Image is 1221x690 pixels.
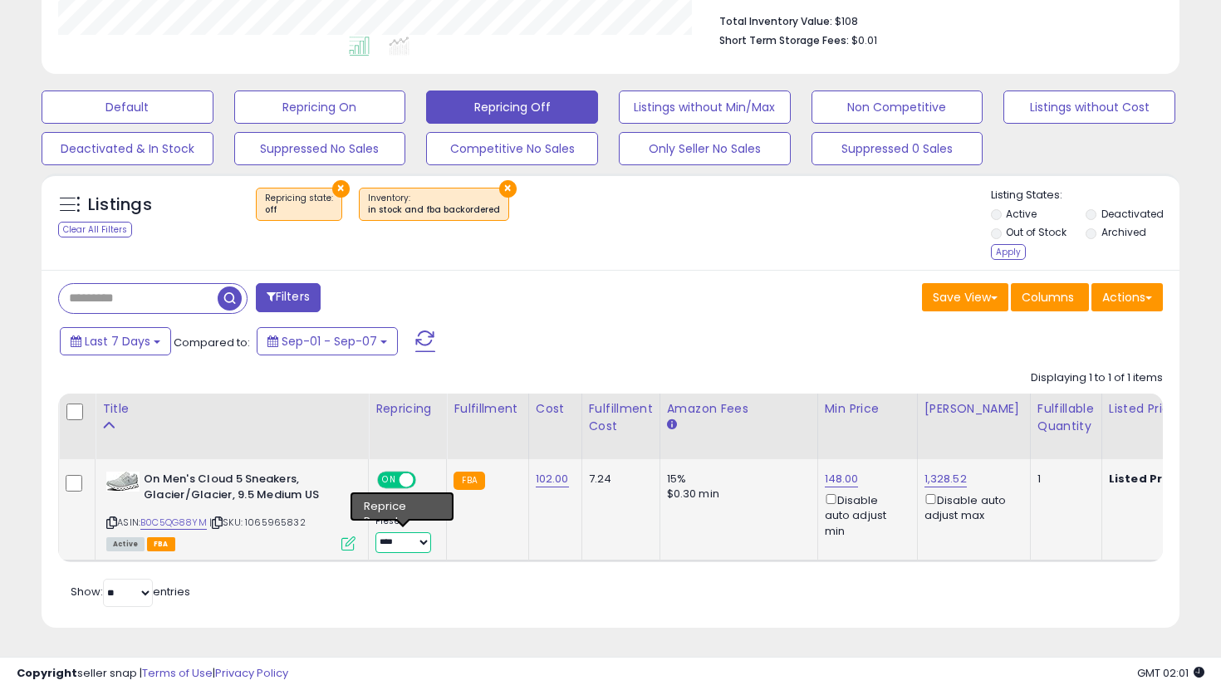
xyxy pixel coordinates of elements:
[17,665,77,681] strong: Copyright
[667,487,805,502] div: $0.30 min
[454,472,484,490] small: FBA
[1137,665,1204,681] span: 2025-09-15 02:01 GMT
[1101,207,1164,221] label: Deactivated
[265,192,333,217] span: Repricing state :
[924,400,1023,418] div: [PERSON_NAME]
[256,283,321,312] button: Filters
[332,180,350,198] button: ×
[215,665,288,681] a: Privacy Policy
[234,91,406,124] button: Repricing On
[426,132,598,165] button: Competitive No Sales
[379,473,400,487] span: ON
[1006,207,1037,221] label: Active
[209,516,306,529] span: | SKU: 1065965832
[375,497,434,512] div: Amazon AI
[922,283,1008,311] button: Save View
[991,188,1180,203] p: Listing States:
[719,14,832,28] b: Total Inventory Value:
[106,472,140,492] img: 41pVJFcOVvL._SL40_.jpg
[667,400,811,418] div: Amazon Fees
[140,516,207,530] a: B0C5QG88YM
[85,333,150,350] span: Last 7 Days
[719,33,849,47] b: Short Term Storage Fees:
[991,244,1026,260] div: Apply
[454,400,521,418] div: Fulfillment
[375,516,434,553] div: Preset:
[619,132,791,165] button: Only Seller No Sales
[1037,400,1095,435] div: Fulfillable Quantity
[667,472,805,487] div: 15%
[825,491,905,539] div: Disable auto adjust min
[414,473,440,487] span: OFF
[1003,91,1175,124] button: Listings without Cost
[282,333,377,350] span: Sep-01 - Sep-07
[106,537,145,551] span: All listings currently available for purchase on Amazon
[265,204,333,216] div: off
[368,192,500,217] span: Inventory :
[1091,283,1163,311] button: Actions
[375,400,439,418] div: Repricing
[719,10,1150,30] li: $108
[234,132,406,165] button: Suppressed No Sales
[667,418,677,433] small: Amazon Fees.
[924,471,967,487] a: 1,328.52
[368,204,500,216] div: in stock and fba backordered
[174,335,250,350] span: Compared to:
[102,400,361,418] div: Title
[71,584,190,599] span: Show: entries
[142,665,213,681] a: Terms of Use
[499,180,517,198] button: ×
[589,400,653,435] div: Fulfillment Cost
[1022,289,1074,306] span: Columns
[536,471,569,487] a: 102.00
[1109,471,1184,487] b: Listed Price:
[1031,370,1163,386] div: Displaying 1 to 1 of 1 items
[589,472,647,487] div: 7.24
[106,472,356,549] div: ASIN:
[144,472,346,506] b: On Men's Cloud 5 Sneakers, Glacier/Glacier, 9.5 Medium US
[1101,225,1146,239] label: Archived
[147,537,175,551] span: FBA
[812,132,983,165] button: Suppressed 0 Sales
[1011,283,1089,311] button: Columns
[58,222,132,237] div: Clear All Filters
[536,400,575,418] div: Cost
[812,91,983,124] button: Non Competitive
[42,132,213,165] button: Deactivated & In Stock
[825,471,859,487] a: 148.00
[88,193,152,217] h5: Listings
[60,327,171,355] button: Last 7 Days
[257,327,398,355] button: Sep-01 - Sep-07
[851,32,877,48] span: $0.01
[17,666,288,682] div: seller snap | |
[924,491,1017,523] div: Disable auto adjust max
[42,91,213,124] button: Default
[1037,472,1089,487] div: 1
[426,91,598,124] button: Repricing Off
[619,91,791,124] button: Listings without Min/Max
[825,400,910,418] div: Min Price
[1006,225,1067,239] label: Out of Stock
